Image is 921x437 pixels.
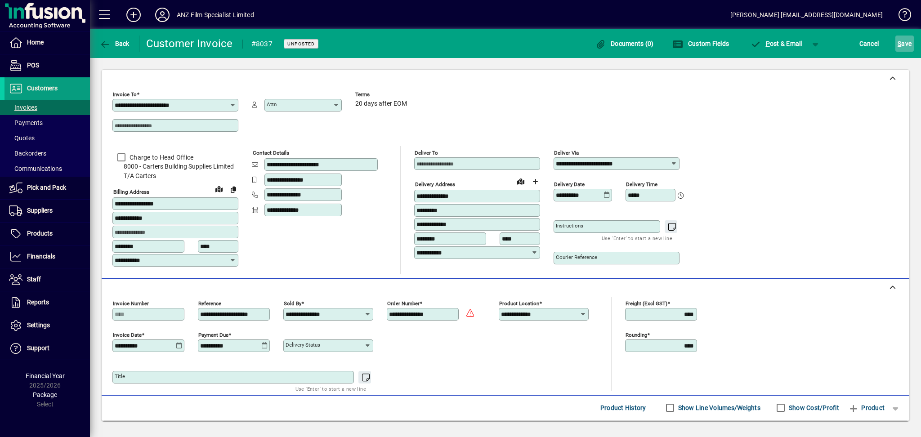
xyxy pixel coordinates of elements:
span: Unposted [287,41,315,47]
a: Payments [4,115,90,130]
a: Home [4,31,90,54]
button: Choose address [528,174,542,189]
span: POS [27,62,39,69]
button: Product History [597,400,650,416]
div: [PERSON_NAME] [EMAIL_ADDRESS][DOMAIN_NAME] [730,8,883,22]
mat-label: Delivery date [554,181,585,187]
label: Charge to Head Office [128,153,193,162]
span: Back [99,40,130,47]
span: Customers [27,85,58,92]
button: Copy to Delivery address [226,182,241,196]
span: Support [27,344,49,352]
span: Suppliers [27,207,53,214]
mat-label: Courier Reference [556,254,597,260]
mat-label: Deliver via [554,150,579,156]
button: Documents (0) [593,36,656,52]
span: Package [33,391,57,398]
span: Backorders [9,150,46,157]
a: Support [4,337,90,360]
div: Customer Invoice [146,36,233,51]
a: Reports [4,291,90,314]
span: Communications [9,165,62,172]
button: Post & Email [746,36,807,52]
a: Backorders [4,146,90,161]
button: Custom Fields [670,36,731,52]
span: Product [848,401,885,415]
a: POS [4,54,90,77]
span: ave [898,36,912,51]
span: Terms [355,92,409,98]
span: ost & Email [750,40,802,47]
span: Invoices [9,104,37,111]
mat-label: Title [115,373,125,379]
mat-label: Delivery status [286,342,320,348]
mat-label: Order number [387,300,420,306]
button: Cancel [857,36,881,52]
span: S [898,40,901,47]
mat-hint: Use 'Enter' to start a new line [602,233,672,243]
mat-hint: Use 'Enter' to start a new line [295,383,366,394]
mat-label: Invoice To [113,91,137,98]
span: Pick and Pack [27,184,66,191]
mat-label: Invoice date [113,331,142,338]
app-page-header-button: Back [90,36,139,52]
mat-label: Payment due [198,331,228,338]
a: View on map [514,174,528,188]
button: Product [844,400,889,416]
span: Cancel [859,36,879,51]
span: Quotes [9,134,35,142]
label: Show Cost/Profit [787,403,839,412]
a: Invoices [4,100,90,115]
button: Profile [148,7,177,23]
button: Back [97,36,132,52]
mat-label: Freight (excl GST) [626,300,667,306]
mat-label: Invoice number [113,300,149,306]
a: Suppliers [4,200,90,222]
mat-label: Product location [499,300,539,306]
span: Documents (0) [595,40,654,47]
a: Financials [4,245,90,268]
a: Knowledge Base [892,2,910,31]
mat-label: Sold by [284,300,301,306]
a: View on map [212,182,226,196]
a: Settings [4,314,90,337]
span: 8000 - Carters Building Supplies Limited T/A Carters [112,162,238,181]
span: 20 days after EOM [355,100,407,107]
span: Custom Fields [672,40,729,47]
div: ANZ Film Specialist Limited [177,8,254,22]
span: Products [27,230,53,237]
span: Financials [27,253,55,260]
a: Pick and Pack [4,177,90,199]
a: Staff [4,268,90,291]
a: Communications [4,161,90,176]
span: P [766,40,770,47]
button: Add [119,7,148,23]
span: Financial Year [26,372,65,379]
span: Home [27,39,44,46]
div: #8037 [251,37,273,51]
mat-label: Attn [267,101,277,107]
span: Product History [600,401,646,415]
span: Payments [9,119,43,126]
a: Products [4,223,90,245]
mat-label: Instructions [556,223,583,229]
span: Staff [27,276,41,283]
mat-label: Rounding [626,331,647,338]
span: Settings [27,321,50,329]
label: Show Line Volumes/Weights [676,403,760,412]
a: Quotes [4,130,90,146]
mat-label: Reference [198,300,221,306]
mat-label: Delivery time [626,181,657,187]
button: Save [895,36,914,52]
span: Reports [27,299,49,306]
mat-label: Deliver To [415,150,438,156]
